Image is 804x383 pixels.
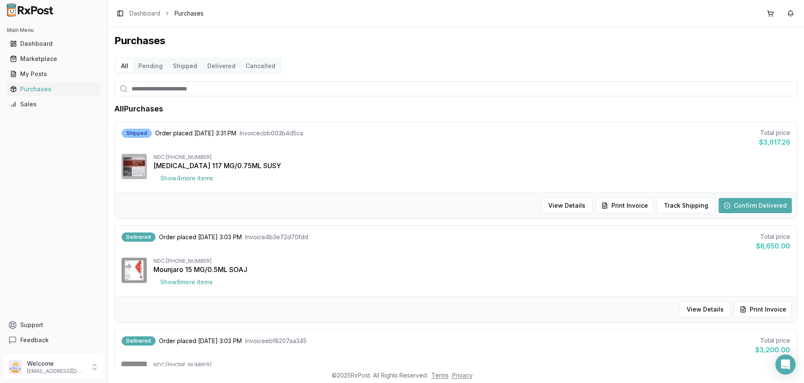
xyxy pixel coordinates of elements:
a: Marketplace [7,51,100,66]
div: $6,650.00 [756,241,790,251]
nav: breadcrumb [130,9,204,18]
p: [EMAIL_ADDRESS][DOMAIN_NAME] [27,368,85,375]
div: $3,200.00 [755,345,790,355]
div: Delivered [122,232,156,242]
span: Purchases [175,9,204,18]
a: Sales [7,97,100,112]
button: Dashboard [3,37,104,50]
div: NDC: [PHONE_NUMBER] [153,258,790,264]
div: My Posts [10,70,97,78]
button: Feedback [3,333,104,348]
button: Support [3,317,104,333]
a: Terms [431,372,449,379]
a: Dashboard [7,36,100,51]
div: [MEDICAL_DATA] 117 MG/0.75ML SUSY [153,161,790,171]
span: Invoice cbb003b4d5ca [240,129,303,137]
h1: All Purchases [114,103,163,115]
div: Purchases [10,85,97,93]
img: RxPost Logo [3,3,57,17]
button: Sales [3,98,104,111]
button: Print Invoice [734,302,792,317]
img: Mounjaro 15 MG/0.5ML SOAJ [122,258,147,283]
div: Shipped [122,129,152,138]
a: Purchases [7,82,100,97]
button: Show6more items [153,275,220,290]
button: Shipped [168,59,202,73]
a: Privacy [452,372,473,379]
button: Confirm Delivered [719,198,792,213]
img: Invega Sustenna 117 MG/0.75ML SUSY [122,154,147,179]
div: $3,917.26 [759,137,790,147]
span: Order placed [DATE] 3:31 PM [155,129,236,137]
span: Order placed [DATE] 3:03 PM [159,233,242,241]
div: Total price [755,336,790,345]
button: Cancelled [241,59,280,73]
div: Sales [10,100,97,108]
button: Marketplace [3,52,104,66]
div: Marketplace [10,55,97,63]
button: Pending [133,59,168,73]
button: View Details [541,198,592,213]
span: Feedback [20,336,49,344]
div: NDC: [PHONE_NUMBER] [153,154,790,161]
button: All [116,59,133,73]
div: Mounjaro 15 MG/0.5ML SOAJ [153,264,790,275]
h2: Main Menu [7,27,100,34]
button: Track Shipping [657,198,715,213]
button: Delivered [202,59,241,73]
button: Show4more items [153,171,220,186]
div: Delivered [122,336,156,346]
span: Invoice ebf8207aa345 [245,337,307,345]
div: Open Intercom Messenger [775,354,796,375]
button: Purchases [3,82,104,96]
div: Total price [756,232,790,241]
button: My Posts [3,67,104,81]
button: Print Invoice [596,198,653,213]
div: Dashboard [10,40,97,48]
span: Invoice 4b3e72d70fdd [245,233,308,241]
a: My Posts [7,66,100,82]
div: Total price [759,129,790,137]
img: User avatar [8,360,22,374]
div: NDC: [PHONE_NUMBER] [153,362,790,368]
p: Welcome [27,359,85,368]
span: Order placed [DATE] 3:03 PM [159,337,242,345]
button: View Details [680,302,731,317]
h1: Purchases [114,34,797,48]
a: Dashboard [130,9,160,18]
